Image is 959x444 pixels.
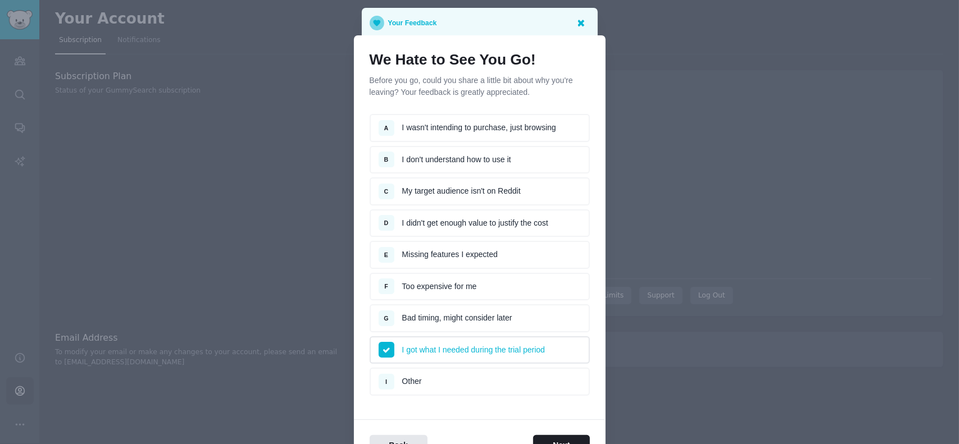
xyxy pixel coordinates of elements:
[384,283,388,290] span: F
[370,75,590,98] p: Before you go, could you share a little bit about why you're leaving? Your feedback is greatly ap...
[384,125,389,131] span: A
[384,251,388,258] span: E
[385,378,387,385] span: I
[384,219,389,226] span: D
[370,51,590,69] h1: We Hate to See You Go!
[384,315,388,322] span: G
[388,16,437,30] p: Your Feedback
[384,188,389,195] span: C
[384,156,389,163] span: B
